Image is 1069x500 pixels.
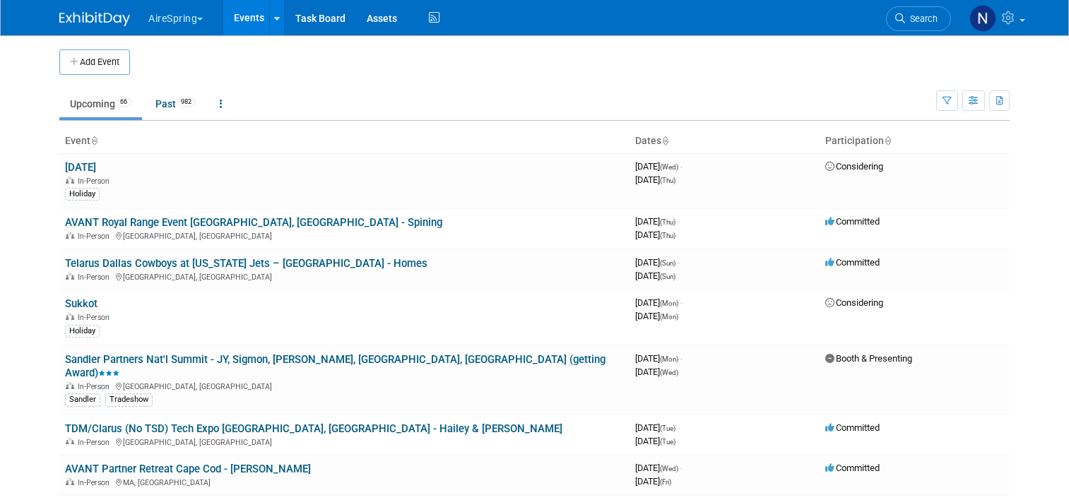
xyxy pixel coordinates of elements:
span: Search [905,13,938,24]
span: - [680,297,683,308]
span: (Tue) [660,424,675,432]
span: Considering [825,161,883,172]
span: In-Person [78,313,114,322]
span: Considering [825,297,883,308]
span: (Thu) [660,232,675,239]
th: Event [59,129,630,153]
span: Committed [825,216,880,227]
img: In-Person Event [66,478,74,485]
span: (Wed) [660,465,678,472]
a: Sukkot [65,297,98,310]
span: [DATE] [635,476,671,487]
div: Holiday [65,325,100,338]
img: In-Person Event [66,177,74,184]
span: - [680,161,683,172]
img: In-Person Event [66,382,74,389]
a: [DATE] [65,161,96,174]
span: In-Person [78,438,114,447]
a: Upcoming66 [59,90,142,117]
span: [DATE] [635,422,680,433]
a: TDM/Clarus (No TSD) Tech Expo [GEOGRAPHIC_DATA], [GEOGRAPHIC_DATA] - Hailey & [PERSON_NAME] [65,422,562,435]
img: In-Person Event [66,313,74,320]
span: [DATE] [635,161,683,172]
span: In-Person [78,232,114,241]
span: Committed [825,463,880,473]
button: Add Event [59,49,130,75]
span: Committed [825,422,880,433]
span: - [678,257,680,268]
span: [DATE] [635,463,683,473]
a: AVANT Partner Retreat Cape Cod - [PERSON_NAME] [65,463,311,475]
div: MA, [GEOGRAPHIC_DATA] [65,476,624,487]
span: (Thu) [660,177,675,184]
a: Sandler Partners Nat'l Summit - JY, Sigmon, [PERSON_NAME], [GEOGRAPHIC_DATA], [GEOGRAPHIC_DATA] (... [65,353,606,379]
div: [GEOGRAPHIC_DATA], [GEOGRAPHIC_DATA] [65,436,624,447]
th: Participation [820,129,1010,153]
a: Search [886,6,951,31]
span: (Sun) [660,273,675,280]
span: (Mon) [660,355,678,363]
span: Booth & Presenting [825,353,912,364]
span: (Mon) [660,313,678,321]
span: [DATE] [635,311,678,321]
span: Committed [825,257,880,268]
span: - [678,216,680,227]
span: [DATE] [635,216,680,227]
span: (Fri) [660,478,671,486]
span: - [680,463,683,473]
a: Sort by Event Name [90,135,98,146]
span: - [678,422,680,433]
th: Dates [630,129,820,153]
span: In-Person [78,382,114,391]
span: In-Person [78,273,114,282]
span: (Wed) [660,369,678,376]
span: [DATE] [635,353,683,364]
img: Natalie Pyron [969,5,996,32]
a: AVANT Royal Range Event [GEOGRAPHIC_DATA], [GEOGRAPHIC_DATA] - Spining [65,216,442,229]
span: 66 [116,97,131,107]
span: In-Person [78,478,114,487]
span: (Wed) [660,163,678,171]
span: [DATE] [635,257,680,268]
span: (Sun) [660,259,675,267]
span: (Tue) [660,438,675,446]
span: (Mon) [660,299,678,307]
span: [DATE] [635,270,675,281]
span: [DATE] [635,297,683,308]
span: - [680,353,683,364]
div: [GEOGRAPHIC_DATA], [GEOGRAPHIC_DATA] [65,380,624,391]
a: Sort by Start Date [661,135,668,146]
img: In-Person Event [66,273,74,280]
div: Sandler [65,393,100,406]
span: [DATE] [635,436,675,446]
img: In-Person Event [66,438,74,445]
div: [GEOGRAPHIC_DATA], [GEOGRAPHIC_DATA] [65,270,624,282]
span: 982 [177,97,196,107]
span: (Thu) [660,218,675,226]
img: ExhibitDay [59,12,130,26]
span: In-Person [78,177,114,186]
div: Holiday [65,188,100,201]
a: Past982 [145,90,206,117]
div: Tradeshow [105,393,153,406]
span: [DATE] [635,230,675,240]
span: [DATE] [635,367,678,377]
div: [GEOGRAPHIC_DATA], [GEOGRAPHIC_DATA] [65,230,624,241]
a: Sort by Participation Type [884,135,891,146]
span: [DATE] [635,174,675,185]
img: In-Person Event [66,232,74,239]
a: Telarus Dallas Cowboys at [US_STATE] Jets – [GEOGRAPHIC_DATA] - Homes [65,257,427,270]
